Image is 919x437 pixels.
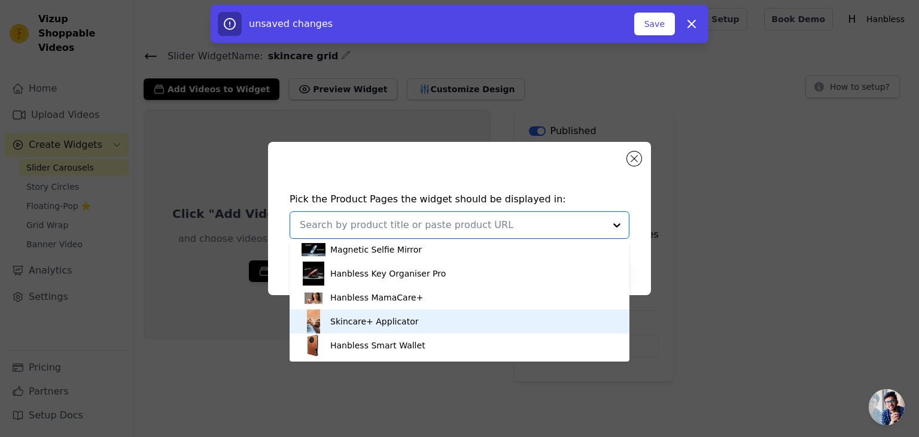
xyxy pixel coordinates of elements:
[330,292,423,304] div: Hanbless MamaCare+
[290,192,629,207] h4: Pick the Product Pages the widget should be displayed in:
[330,339,425,351] div: Hanbless Smart Wallet
[249,18,333,29] span: unsaved changes
[300,218,605,232] input: Search by product title or paste product URL
[302,333,325,357] img: product thumbnail
[302,309,325,333] img: product thumbnail
[302,286,325,309] img: product thumbnail
[330,315,419,327] div: Skincare+ Applicator
[330,268,446,280] div: Hanbless Key Organiser Pro
[634,13,675,35] button: Save
[302,262,325,286] img: product thumbnail
[330,244,422,256] div: Magnetic Selfie Mirror
[302,238,325,262] img: product thumbnail
[869,389,905,425] a: Open chat
[627,151,641,166] button: Close modal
